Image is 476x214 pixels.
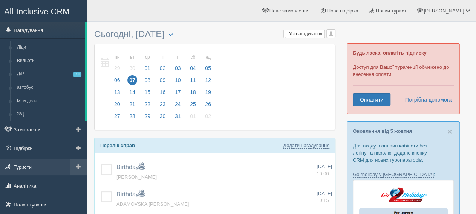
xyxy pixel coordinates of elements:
a: 08 [140,76,155,88]
small: пн [112,54,122,61]
small: нд [203,54,213,61]
span: 02 [158,63,168,73]
span: [DATE] [317,164,332,169]
a: 18 [186,88,200,100]
span: × [447,127,452,136]
a: нд 05 [201,50,213,76]
span: 01 [188,111,198,121]
span: 29 [112,63,122,73]
a: сб 04 [186,50,200,76]
span: 02 [203,111,213,121]
div: Доступ для Вашої турагенції обмежено до внесення оплати [347,43,460,114]
span: 12 [203,75,213,85]
a: 19 [201,88,213,100]
span: Новий турист [376,8,406,14]
span: 20 [112,99,122,109]
a: 14 [125,88,139,100]
a: [DATE] 10:15 [317,190,332,204]
span: 25 [188,99,198,109]
span: [PERSON_NAME] [424,8,464,14]
a: 07 [125,76,139,88]
span: 17 [173,87,183,97]
span: Нова підбірка [327,8,358,14]
a: 12 [201,76,213,88]
a: 27 [110,112,124,124]
span: 29 [142,111,152,121]
b: Перелік справ [100,143,135,148]
a: чт 02 [156,50,170,76]
span: 30 [127,63,137,73]
span: 18 [188,87,198,97]
a: Оновлення від 5 жовтня [353,128,412,134]
a: 20 [110,100,124,112]
span: 14 [127,87,137,97]
a: Оплатити [353,93,390,106]
a: 28 [125,112,139,124]
span: 19 [203,87,213,97]
a: 21 [125,100,139,112]
span: 26 [203,99,213,109]
a: Потрібна допомога [400,93,452,106]
a: [DATE] 10:00 [317,163,332,177]
span: 10:15 [317,197,329,203]
a: [PERSON_NAME] [116,174,157,180]
a: 09 [156,76,170,88]
a: ADAMOVSKA [PERSON_NAME] [116,201,189,207]
a: 13 [110,88,124,100]
span: Усі нагадування [289,31,322,36]
span: 05 [203,63,213,73]
a: 06 [110,76,124,88]
a: З/Д [14,108,85,121]
a: 29 [140,112,155,124]
a: Додати нагадування [283,143,329,149]
span: 13 [112,87,122,97]
a: 31 [171,112,185,124]
button: Close [447,127,452,135]
a: 23 [156,100,170,112]
a: 11 [186,76,200,88]
a: 02 [201,112,213,124]
a: вт 30 [125,50,139,76]
span: 07 [127,75,137,85]
p: Для входу в онлайн кабінети без логіну та паролю, додано кнопку CRM для нових туроператорів. [353,142,454,164]
b: Будь ласка, оплатіть підписку [353,50,426,56]
span: 23 [158,99,168,109]
a: 30 [156,112,170,124]
a: Д/Р10 [14,67,85,81]
h3: Сьогодні, [DATE] [94,29,335,40]
span: 10:00 [317,171,329,176]
a: 24 [171,100,185,112]
a: 26 [201,100,213,112]
small: пт [173,54,183,61]
a: Go2holiday у [GEOGRAPHIC_DATA] [353,172,434,178]
span: 08 [142,75,152,85]
a: автобус [14,81,85,94]
small: чт [158,54,168,61]
a: 25 [186,100,200,112]
a: пт 03 [171,50,185,76]
a: Мои дела [14,94,85,108]
span: 09 [158,75,168,85]
span: 06 [112,75,122,85]
span: 10 [73,72,81,77]
span: 04 [188,63,198,73]
a: ср 01 [140,50,155,76]
a: Birthday [116,164,145,170]
a: 10 [171,76,185,88]
a: 15 [140,88,155,100]
a: пн 29 [110,50,124,76]
span: All-Inclusive CRM [4,7,70,16]
span: 28 [127,111,137,121]
span: 03 [173,63,183,73]
span: 27 [112,111,122,121]
span: 22 [142,99,152,109]
span: 30 [158,111,168,121]
a: Ліди [14,41,85,54]
span: 31 [173,111,183,121]
a: 01 [186,112,200,124]
span: 21 [127,99,137,109]
span: 10 [173,75,183,85]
